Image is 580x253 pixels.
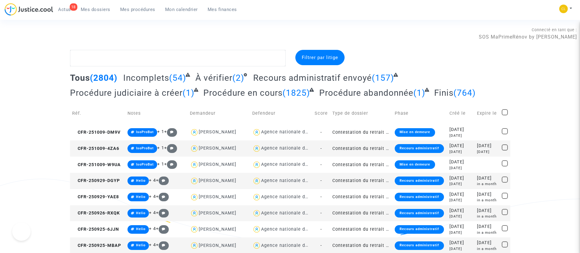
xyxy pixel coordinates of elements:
[449,143,473,149] div: [DATE]
[149,210,156,215] span: + 4
[72,146,119,151] span: CFR-251009-4ZA6
[165,7,198,12] span: Mon calendrier
[477,181,497,187] div: in a month
[261,210,328,216] div: Agence nationale de l'habitat
[253,73,372,83] span: Recours administratif envoyé
[156,226,169,231] span: +
[559,5,568,13] img: 6fca9af68d76bfc0a5525c74dfee314f
[164,162,177,167] span: +
[252,209,261,218] img: icon-user.svg
[330,102,393,124] td: Type de dossier
[149,194,156,199] span: + 4
[169,73,186,83] span: (54)
[90,73,117,83] span: (2804)
[156,242,169,247] span: +
[320,227,322,232] span: -
[190,209,199,218] img: icon-user.svg
[449,149,473,154] div: [DATE]
[261,178,328,183] div: Agence nationale de l'habitat
[261,227,328,232] div: Agence nationale de l'habitat
[12,222,31,241] iframe: Help Scout Beacon - Open
[199,194,236,199] div: [PERSON_NAME]
[449,207,473,214] div: [DATE]
[330,124,393,140] td: Contestation du retrait de [PERSON_NAME] par l'ANAH (mandataire)
[136,195,146,199] span: Helio
[72,194,119,199] span: CFR-250929-YAE8
[70,102,125,124] td: Réf.
[164,129,177,134] span: +
[72,227,119,232] span: CFR-250925-6JJN
[395,177,444,185] div: Recours administratif
[72,162,121,167] span: CFR-251009-W9UA
[449,223,473,230] div: [DATE]
[330,205,393,221] td: Contestation du retrait de [PERSON_NAME] par l'ANAH (mandataire)
[252,160,261,169] img: icon-user.svg
[320,130,322,135] span: -
[203,88,283,98] span: Procédure en cours
[125,102,188,124] td: Notes
[199,162,236,167] div: [PERSON_NAME]
[261,129,328,135] div: Agence nationale de l'habitat
[477,198,497,203] div: in a month
[149,178,156,183] span: + 4
[199,129,236,135] div: [PERSON_NAME]
[395,144,444,153] div: Recours administratif
[70,88,183,98] span: Procédure judiciaire à créer
[136,179,146,183] span: Helio
[136,211,146,215] span: Helio
[395,225,444,234] div: Recours administratif
[320,178,322,183] span: -
[203,5,242,14] a: Mes finances
[136,243,146,247] span: Helio
[252,225,261,234] img: icon-user.svg
[190,193,199,202] img: icon-user.svg
[393,102,447,124] td: Phase
[447,102,475,124] td: Créé le
[252,177,261,185] img: icon-user.svg
[53,5,76,14] a: 18Actus
[157,129,164,134] span: + 1
[252,193,261,202] img: icon-user.svg
[449,198,473,203] div: [DATE]
[477,191,497,198] div: [DATE]
[302,55,338,60] span: Filtrer par litige
[434,88,453,98] span: Finis
[199,227,236,232] div: [PERSON_NAME]
[199,178,236,183] div: [PERSON_NAME]
[449,175,473,182] div: [DATE]
[183,88,194,98] span: (1)
[81,7,110,12] span: Mes dossiers
[190,177,199,185] img: icon-user.svg
[5,3,53,16] img: jc-logo.svg
[477,175,497,182] div: [DATE]
[190,241,199,250] img: icon-user.svg
[232,73,244,83] span: (2)
[190,160,199,169] img: icon-user.svg
[157,145,164,151] span: + 1
[199,243,236,248] div: [PERSON_NAME]
[195,73,232,83] span: À vérifier
[136,162,154,166] span: IsoProBat
[477,223,497,230] div: [DATE]
[58,7,71,12] span: Actus
[164,145,177,151] span: +
[76,5,115,14] a: Mes dossiers
[320,146,322,151] span: -
[449,191,473,198] div: [DATE]
[199,210,236,216] div: [PERSON_NAME]
[261,243,328,248] div: Agence nationale de l'habitat
[477,143,497,149] div: [DATE]
[190,144,199,153] img: icon-user.svg
[156,194,169,199] span: +
[156,210,169,215] span: +
[449,230,473,235] div: [DATE]
[72,210,120,216] span: CFR-250926-RXQK
[449,126,473,133] div: [DATE]
[477,230,497,235] div: in a month
[199,146,236,151] div: [PERSON_NAME]
[252,144,261,153] img: icon-user.svg
[395,193,444,201] div: Recours administratif
[413,88,425,98] span: (1)
[320,194,322,199] span: -
[252,241,261,250] img: icon-user.svg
